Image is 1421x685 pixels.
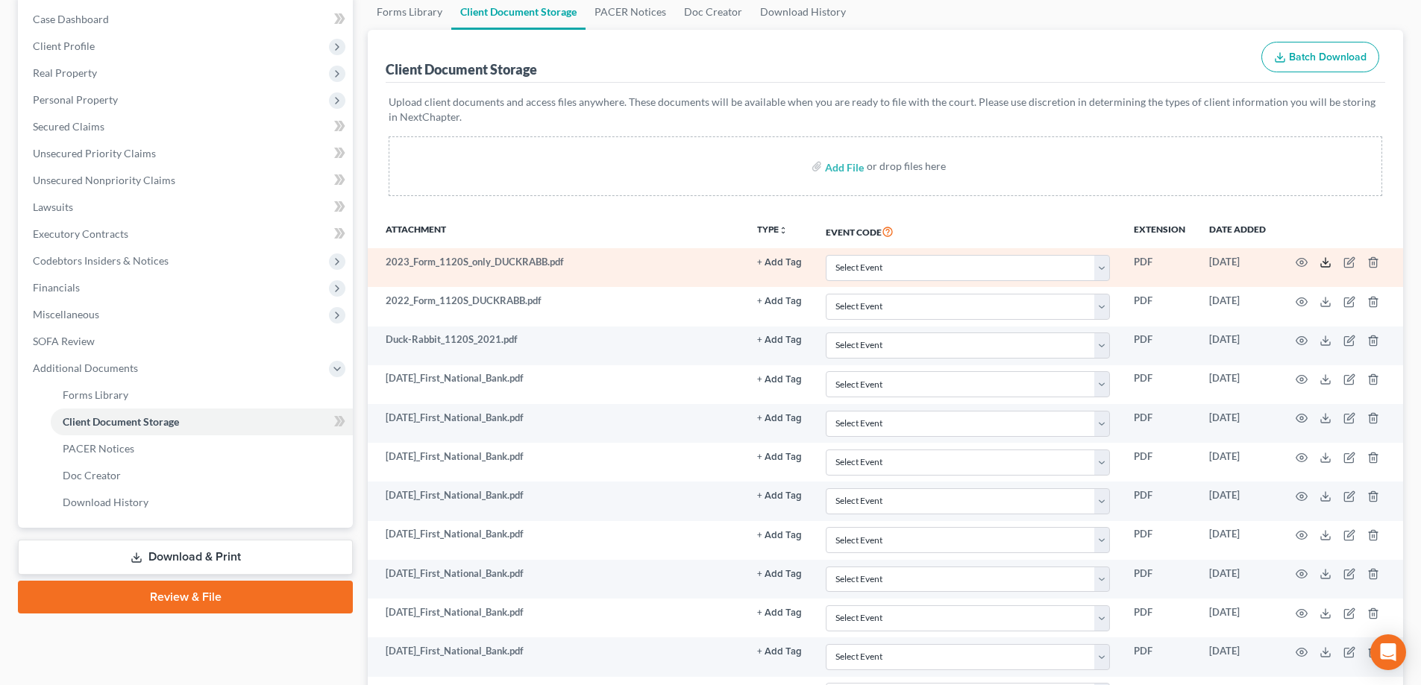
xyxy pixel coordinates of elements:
[368,404,745,443] td: [DATE]_First_National_Bank.pdf
[33,254,169,267] span: Codebtors Insiders & Notices
[1197,326,1278,365] td: [DATE]
[63,415,179,428] span: Client Document Storage
[1122,637,1197,676] td: PDF
[33,13,109,25] span: Case Dashboard
[368,214,745,248] th: Attachment
[21,167,353,194] a: Unsecured Nonpriority Claims
[63,442,134,455] span: PACER Notices
[1122,214,1197,248] th: Extension
[18,540,353,575] a: Download & Print
[1197,287,1278,326] td: [DATE]
[1122,560,1197,599] td: PDF
[1122,248,1197,287] td: PDF
[63,496,148,508] span: Download History
[1122,443,1197,482] td: PDF
[1197,560,1278,599] td: [DATE]
[757,569,802,579] button: + Add Tag
[757,491,802,501] button: + Add Tag
[21,328,353,355] a: SOFA Review
[21,194,353,221] a: Lawsuits
[1122,599,1197,637] td: PDF
[63,388,128,401] span: Forms Library
[21,140,353,167] a: Unsecured Priority Claims
[368,326,745,365] td: Duck-Rabbit_1120S_2021.pdf
[757,258,802,268] button: + Add Tag
[33,174,175,186] span: Unsecured Nonpriority Claims
[757,647,802,657] button: + Add Tag
[33,93,118,106] span: Personal Property
[757,608,802,618] button: + Add Tag
[368,287,745,326] td: 2022_Form_1120S_DUCKRABB.pdf
[368,637,745,676] td: [DATE]_First_National_Bank.pdf
[1197,365,1278,404] td: [DATE]
[1197,248,1278,287] td: [DATE]
[867,159,946,174] div: or drop files here
[51,462,353,489] a: Doc Creator
[1197,637,1278,676] td: [DATE]
[21,6,353,33] a: Case Dashboard
[368,482,745,520] td: [DATE]_First_National_Bank.pdf
[63,469,121,482] span: Doc Creator
[33,308,99,321] span: Miscellaneous
[757,566,802,581] a: + Add Tag
[33,66,97,79] span: Real Property
[1197,214,1278,248] th: Date added
[389,95,1382,124] p: Upload client documents and access files anywhere. These documents will be available when you are...
[757,335,802,345] button: + Add Tag
[757,605,802,619] a: + Add Tag
[757,297,802,306] button: + Add Tag
[33,227,128,240] span: Executory Contracts
[1122,521,1197,560] td: PDF
[757,375,802,385] button: + Add Tag
[368,248,745,287] td: 2023_Form_1120S_only_DUCKRABB.pdf
[33,335,95,347] span: SOFA Review
[368,365,745,404] td: [DATE]_First_National_Bank.pdf
[18,581,353,613] a: Review & File
[368,443,745,482] td: [DATE]_First_National_Bank.pdf
[757,531,802,540] button: + Add Tag
[757,488,802,502] a: + Add Tag
[33,147,156,160] span: Unsecured Priority Claims
[1197,521,1278,560] td: [DATE]
[1122,326,1197,365] td: PDF
[51,382,353,408] a: Forms Library
[33,281,80,294] span: Financials
[757,452,802,462] button: + Add Tag
[757,449,802,464] a: + Add Tag
[1197,482,1278,520] td: [DATE]
[51,489,353,516] a: Download History
[779,226,788,235] i: unfold_more
[21,113,353,140] a: Secured Claims
[1197,599,1278,637] td: [DATE]
[1261,42,1379,73] button: Batch Download
[757,644,802,658] a: + Add Tag
[51,408,353,435] a: Client Document Storage
[757,294,802,308] a: + Add Tag
[1197,443,1278,482] td: [DATE]
[757,411,802,425] a: + Add Tag
[757,332,802,347] a: + Add Tag
[33,201,73,213] span: Lawsuits
[1289,51,1367,63] span: Batch Download
[757,371,802,385] a: + Add Tag
[33,362,138,374] span: Additional Documents
[1122,482,1197,520] td: PDF
[1122,365,1197,404] td: PDF
[33,120,104,133] span: Secured Claims
[814,214,1122,248] th: Event Code
[757,414,802,423] button: + Add Tag
[1122,404,1197,443] td: PDF
[757,225,788,235] button: TYPEunfold_more
[1370,634,1406,670] div: Open Intercom Messenger
[1122,287,1197,326] td: PDF
[33,40,95,52] span: Client Profile
[757,255,802,269] a: + Add Tag
[386,60,537,78] div: Client Document Storage
[368,521,745,560] td: [DATE]_First_National_Bank.pdf
[21,221,353,247] a: Executory Contracts
[368,560,745,599] td: [DATE]_First_National_Bank.pdf
[51,435,353,462] a: PACER Notices
[1197,404,1278,443] td: [DATE]
[368,599,745,637] td: [DATE]_First_National_Bank.pdf
[757,527,802,541] a: + Add Tag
